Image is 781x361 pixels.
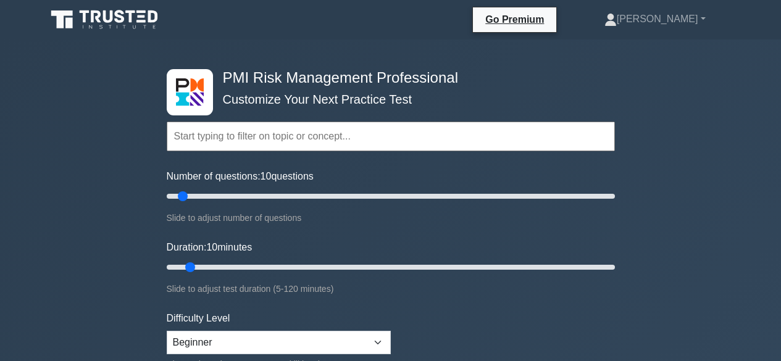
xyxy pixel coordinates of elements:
[167,311,230,326] label: Difficulty Level
[218,69,554,87] h4: PMI Risk Management Professional
[167,122,615,151] input: Start typing to filter on topic or concept...
[575,7,735,31] a: [PERSON_NAME]
[167,240,253,255] label: Duration: minutes
[478,12,551,27] a: Go Premium
[167,169,314,184] label: Number of questions: questions
[167,210,615,225] div: Slide to adjust number of questions
[261,171,272,181] span: 10
[167,281,615,296] div: Slide to adjust test duration (5-120 minutes)
[206,242,217,252] span: 10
